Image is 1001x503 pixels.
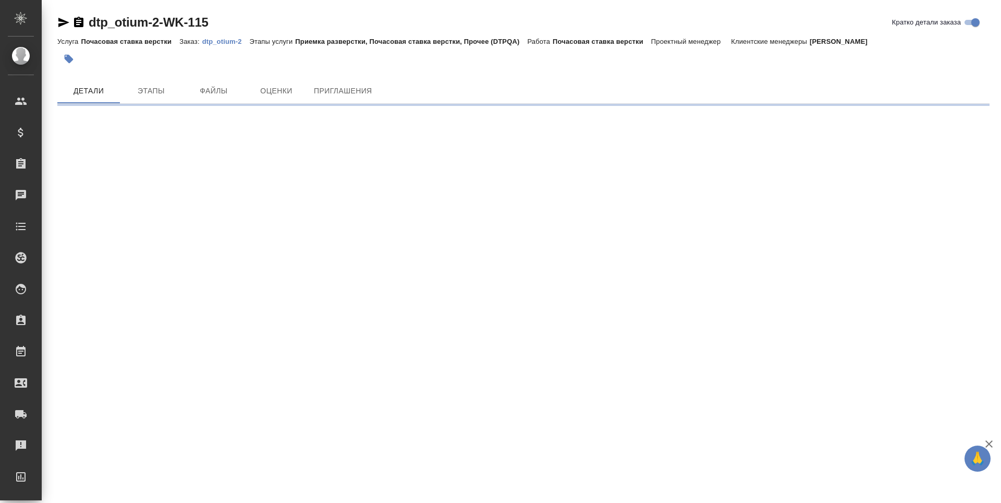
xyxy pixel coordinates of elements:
[553,38,651,45] p: Почасовая ставка верстки
[250,38,296,45] p: Этапы услуги
[179,38,202,45] p: Заказ:
[969,448,986,470] span: 🙏
[126,85,176,98] span: Этапы
[251,85,301,98] span: Оценки
[202,38,250,45] p: dtp_otium-2
[202,37,250,45] a: dtp_otium-2
[89,15,209,29] a: dtp_otium-2-WK-115
[189,85,239,98] span: Файлы
[64,85,114,98] span: Детали
[965,446,991,472] button: 🙏
[314,85,372,98] span: Приглашения
[527,38,553,45] p: Работа
[57,16,70,29] button: Скопировать ссылку для ЯМессенджера
[81,38,179,45] p: Почасовая ставка верстки
[72,16,85,29] button: Скопировать ссылку
[295,38,527,45] p: Приемка разверстки, Почасовая ставка верстки, Прочее (DTPQA)
[57,47,80,70] button: Добавить тэг
[892,17,961,28] span: Кратко детали заказа
[651,38,723,45] p: Проектный менеджер
[57,38,81,45] p: Услуга
[731,38,810,45] p: Клиентские менеджеры
[810,38,875,45] p: [PERSON_NAME]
